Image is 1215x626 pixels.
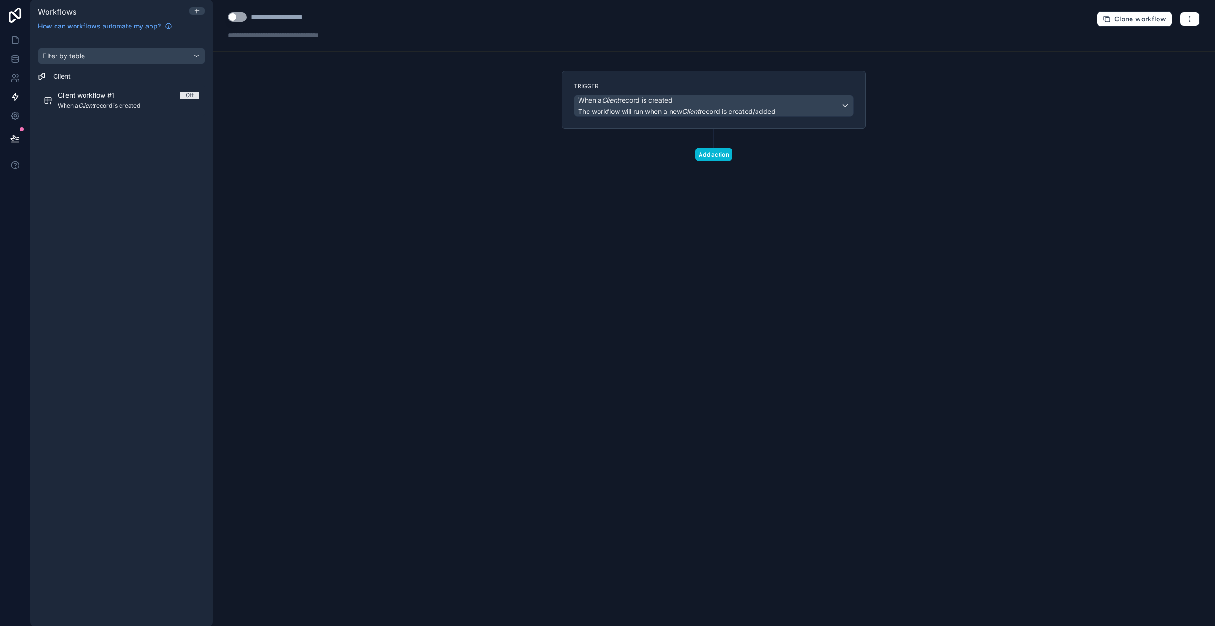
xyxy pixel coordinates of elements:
[1114,15,1166,23] span: Clone workflow
[1097,11,1172,27] button: Clone workflow
[38,7,76,17] span: Workflows
[574,83,854,90] label: Trigger
[578,95,673,105] span: When a record is created
[34,21,176,31] a: How can workflows automate my app?
[574,95,854,117] button: When aClientrecord is createdThe workflow will run when a newClientrecord is created/added
[38,21,161,31] span: How can workflows automate my app?
[695,148,732,161] button: Add action
[682,107,700,115] em: Client
[578,107,776,115] span: The workflow will run when a new record is created/added
[602,96,619,104] em: Client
